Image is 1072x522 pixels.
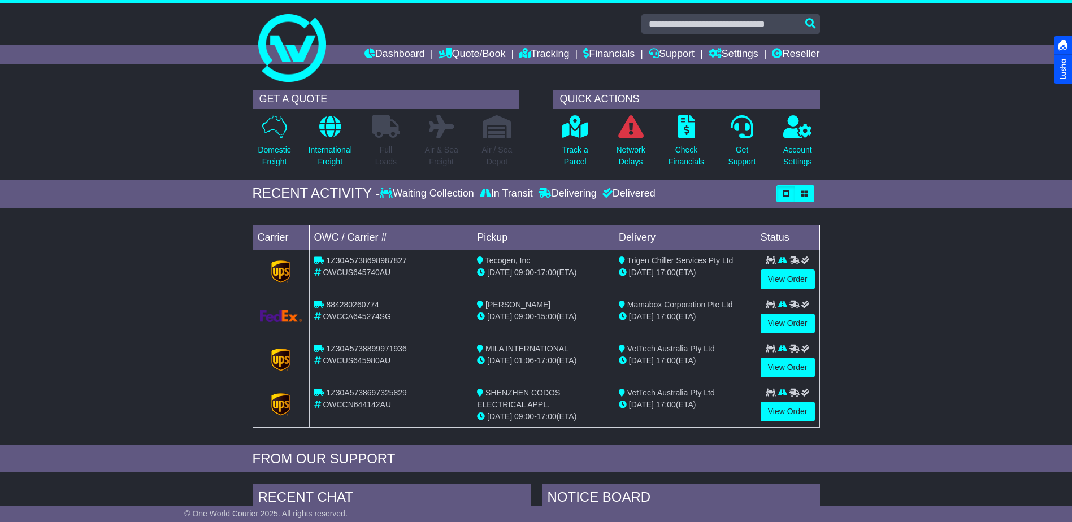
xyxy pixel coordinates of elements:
span: OWCCA645274SG [323,312,391,321]
a: InternationalFreight [308,115,353,174]
span: [PERSON_NAME] [485,300,550,309]
div: (ETA) [619,311,751,323]
div: (ETA) [619,399,751,411]
span: [DATE] [487,312,512,321]
p: International Freight [309,144,352,168]
td: Delivery [614,225,756,250]
span: 1Z30A5738698987827 [326,256,406,265]
span: Mamabox Corporation Pte Ltd [627,300,733,309]
a: View Order [761,269,815,289]
a: Settings [709,45,758,64]
p: Full Loads [372,144,400,168]
span: VetTech Australia Pty Ltd [627,388,715,397]
span: OWCCN644142AU [323,400,391,409]
a: View Order [761,314,815,333]
span: Tecogen, Inc [485,256,530,265]
span: 17:00 [537,268,557,277]
div: Waiting Collection [380,188,476,200]
div: - (ETA) [477,267,609,279]
div: GET A QUOTE [253,90,519,109]
span: [DATE] [629,400,654,409]
span: [DATE] [629,356,654,365]
a: View Order [761,402,815,421]
p: Air / Sea Depot [482,144,513,168]
span: VetTech Australia Pty Ltd [627,344,715,353]
span: 1Z30A5738899971936 [326,344,406,353]
span: OWCUS645980AU [323,356,390,365]
td: OWC / Carrier # [309,225,472,250]
a: View Order [761,358,815,377]
span: 17:00 [537,356,557,365]
a: Reseller [772,45,819,64]
a: Support [649,45,695,64]
div: RECENT CHAT [253,484,531,514]
span: 17:00 [656,268,676,277]
a: Dashboard [364,45,425,64]
p: Domestic Freight [258,144,290,168]
span: Trigen Chiller Services Pty Ltd [627,256,734,265]
div: - (ETA) [477,311,609,323]
span: SHENZHEN CODOS ELECTRICAL APPL. [477,388,560,409]
a: Tracking [519,45,569,64]
span: 17:00 [656,400,676,409]
p: Network Delays [616,144,645,168]
span: 01:06 [514,356,534,365]
td: Pickup [472,225,614,250]
a: Track aParcel [562,115,589,174]
td: Status [756,225,819,250]
div: - (ETA) [477,411,609,423]
div: NOTICE BOARD [542,484,820,514]
p: Get Support [728,144,756,168]
span: [DATE] [487,412,512,421]
div: (ETA) [619,355,751,367]
span: 15:00 [537,312,557,321]
span: © One World Courier 2025. All rights reserved. [184,509,348,518]
img: GetCarrierServiceLogo [271,260,290,283]
a: NetworkDelays [615,115,645,174]
span: 09:00 [514,412,534,421]
a: DomesticFreight [257,115,291,174]
div: FROM OUR SUPPORT [253,451,820,467]
span: [DATE] [487,268,512,277]
a: CheckFinancials [668,115,705,174]
a: Quote/Book [439,45,505,64]
span: 17:00 [656,356,676,365]
div: - (ETA) [477,355,609,367]
p: Account Settings [783,144,812,168]
div: QUICK ACTIONS [553,90,820,109]
a: Financials [583,45,635,64]
div: Delivering [536,188,600,200]
p: Air & Sea Freight [425,144,458,168]
td: Carrier [253,225,309,250]
div: RECENT ACTIVITY - [253,185,380,202]
a: AccountSettings [783,115,813,174]
span: [DATE] [629,312,654,321]
span: OWCUS645740AU [323,268,390,277]
p: Check Financials [669,144,704,168]
span: [DATE] [629,268,654,277]
div: (ETA) [619,267,751,279]
span: 1Z30A5738697325829 [326,388,406,397]
div: In Transit [477,188,536,200]
a: GetSupport [727,115,756,174]
span: 09:00 [514,268,534,277]
span: 17:00 [537,412,557,421]
span: [DATE] [487,356,512,365]
img: GetCarrierServiceLogo [271,349,290,371]
p: Track a Parcel [562,144,588,168]
span: 09:00 [514,312,534,321]
img: GetCarrierServiceLogo [260,310,302,322]
span: MILA INTERNATIONAL [485,344,568,353]
span: 17:00 [656,312,676,321]
div: Delivered [600,188,656,200]
img: GetCarrierServiceLogo [271,393,290,416]
span: 884280260774 [326,300,379,309]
